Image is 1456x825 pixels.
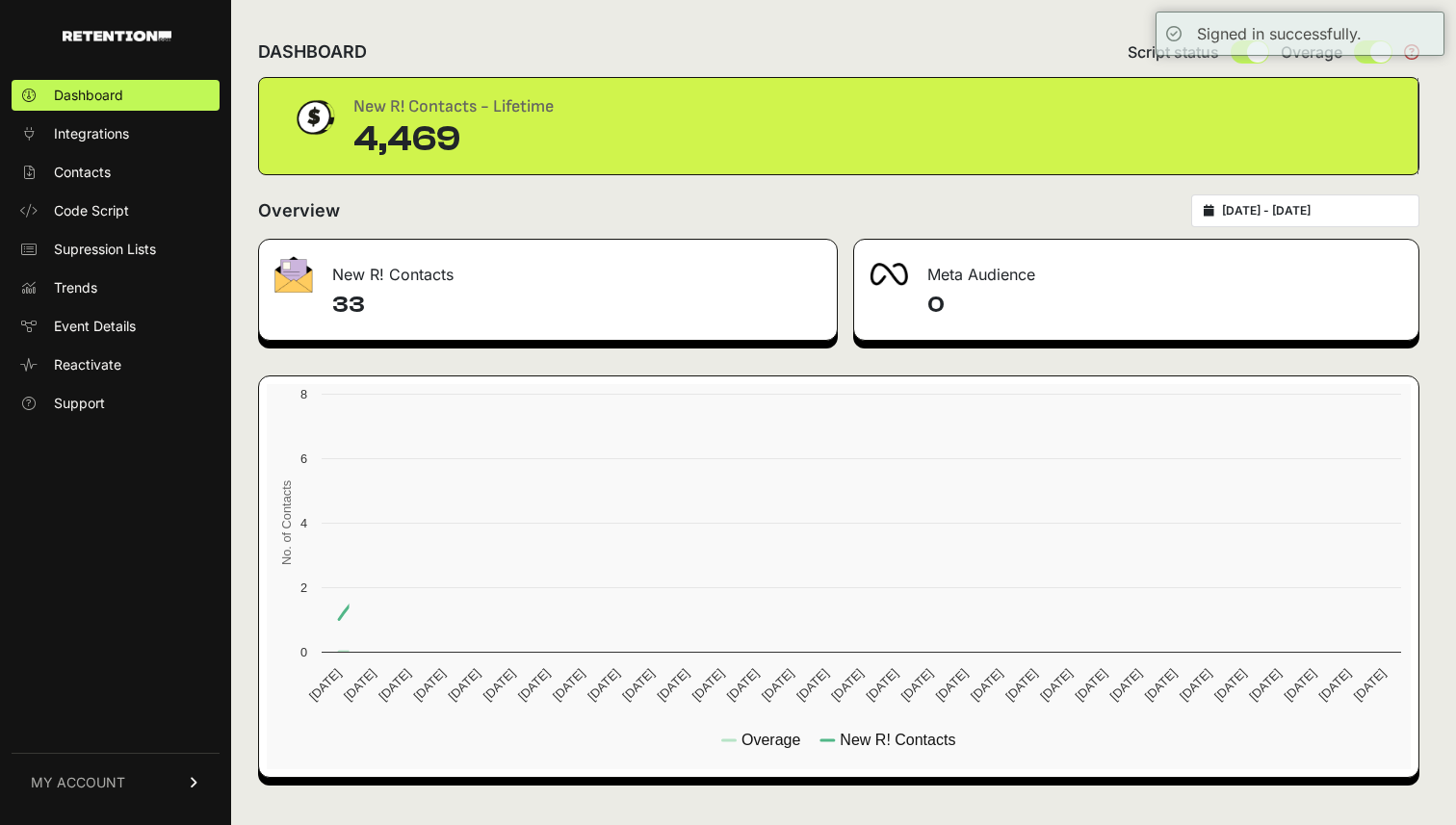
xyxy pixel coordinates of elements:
img: Retention.com [63,31,171,41]
text: No. of Contacts [279,480,294,565]
img: dollar-coin-05c43ed7efb7bc0c12610022525b4bbbb207c7efeef5aecc26f025e68dcafac9.png [290,93,338,142]
span: Script status [1128,40,1219,64]
text: [DATE] [1211,666,1249,704]
text: Overage [741,732,800,748]
text: [DATE] [655,666,692,704]
span: Trends [54,278,97,297]
text: [DATE] [759,666,796,704]
text: [DATE] [689,666,727,704]
div: Signed in successfully. [1197,22,1362,45]
text: 4 [300,516,307,530]
span: Event Details [54,317,136,336]
text: [DATE] [1002,666,1040,704]
a: Reactivate [12,349,220,380]
text: [DATE] [898,666,936,704]
text: [DATE] [1177,666,1214,704]
text: [DATE] [1316,666,1354,704]
text: [DATE] [306,666,344,704]
text: 0 [300,645,307,659]
text: [DATE] [1246,666,1284,704]
span: Contacts [54,163,111,182]
text: [DATE] [341,666,378,704]
text: [DATE] [410,666,448,704]
text: [DATE] [619,666,657,704]
text: [DATE] [1281,666,1318,704]
text: [DATE] [968,666,1005,704]
a: Dashboard [12,80,220,111]
text: [DATE] [446,666,483,704]
text: [DATE] [585,666,622,704]
text: [DATE] [550,666,587,704]
a: MY ACCOUNT [12,753,220,812]
text: [DATE] [1142,666,1180,704]
a: Trends [12,272,220,303]
text: [DATE] [481,666,518,704]
img: fa-meta-2f981b61bb99beabf952f7030308934f19ce035c18b003e963880cc3fabeebb7.png [870,263,908,286]
text: [DATE] [1351,666,1389,704]
a: Supression Lists [12,234,220,265]
h2: Overview [258,197,340,224]
text: 8 [300,387,307,401]
a: Integrations [12,118,220,149]
a: Code Script [12,195,220,226]
a: Contacts [12,157,220,188]
a: Support [12,388,220,419]
div: Meta Audience [854,240,1418,297]
img: fa-envelope-19ae18322b30453b285274b1b8af3d052b27d846a4fbe8435d1a52b978f639a2.png [274,256,313,293]
text: [DATE] [515,666,553,704]
div: New R! Contacts [259,240,837,297]
text: [DATE] [376,666,413,704]
span: Support [54,394,105,413]
h2: DASHBOARD [258,39,367,65]
text: [DATE] [828,666,866,704]
div: New R! Contacts - Lifetime [353,93,554,120]
span: Code Script [54,201,129,220]
div: 4,469 [353,120,554,159]
h4: 0 [927,290,1403,321]
text: [DATE] [1072,666,1109,704]
text: 2 [300,580,307,595]
text: [DATE] [724,666,762,704]
text: [DATE] [864,666,901,704]
span: MY ACCOUNT [31,773,125,792]
h4: 33 [332,290,821,321]
text: [DATE] [933,666,971,704]
text: [DATE] [1107,666,1145,704]
text: [DATE] [1037,666,1075,704]
text: 6 [300,451,307,466]
text: [DATE] [793,666,831,704]
text: New R! Contacts [840,732,955,748]
a: Event Details [12,311,220,342]
span: Reactivate [54,355,121,374]
span: Dashboard [54,86,123,105]
span: Integrations [54,124,129,143]
span: Supression Lists [54,240,156,259]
